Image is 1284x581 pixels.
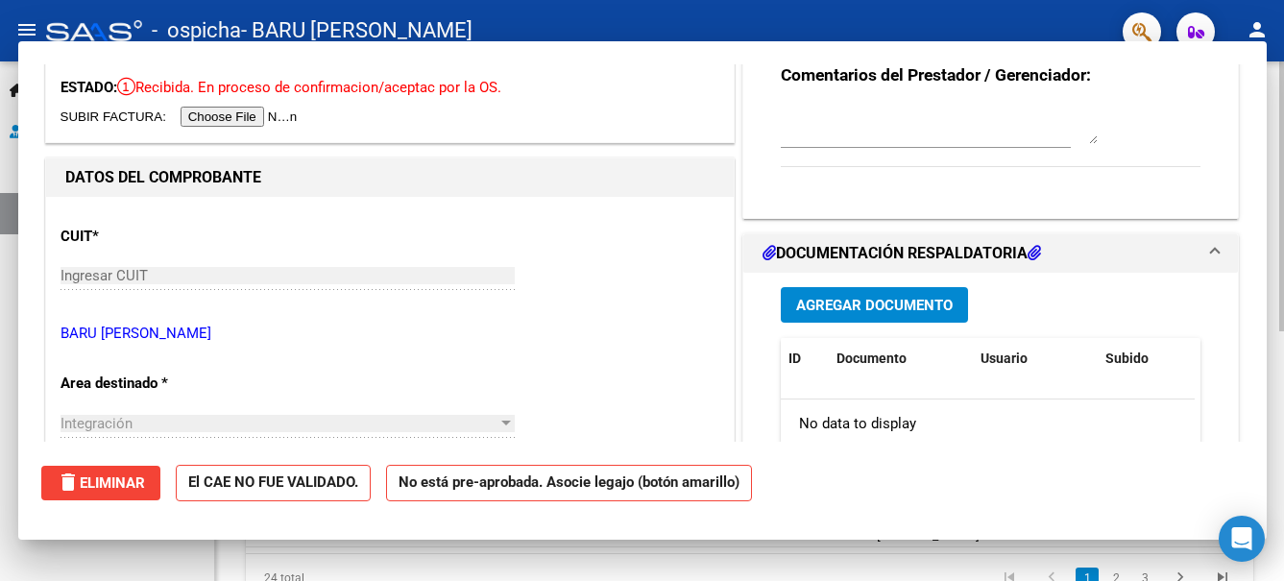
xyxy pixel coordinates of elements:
[743,234,1239,273] mat-expansion-panel-header: DOCUMENTACIÓN RESPALDATORIA
[61,79,117,96] span: ESTADO:
[65,168,261,186] strong: DATOS DEL COMPROBANTE
[829,338,973,379] datatable-header-cell: Documento
[61,373,258,395] p: Area destinado *
[788,351,801,366] span: ID
[152,10,241,52] span: - ospicha
[57,474,145,492] span: Eliminar
[781,65,1091,85] strong: Comentarios del Prestador / Gerenciador:
[763,242,1041,265] h1: DOCUMENTACIÓN RESPALDATORIA
[836,351,907,366] span: Documento
[61,323,719,345] p: BARU [PERSON_NAME]
[973,338,1098,379] datatable-header-cell: Usuario
[57,471,80,494] mat-icon: delete
[1246,18,1269,41] mat-icon: person
[743,33,1239,218] div: COMENTARIOS
[10,121,184,142] span: Prestadores / Proveedores
[15,18,38,41] mat-icon: menu
[41,466,160,500] button: Eliminar
[781,287,968,323] button: Agregar Documento
[176,465,371,502] strong: El CAE NO FUE VALIDADO.
[1098,338,1194,379] datatable-header-cell: Subido
[1219,516,1265,562] div: Open Intercom Messenger
[781,338,829,379] datatable-header-cell: ID
[981,351,1028,366] span: Usuario
[61,415,133,432] span: Integración
[796,297,953,314] span: Agregar Documento
[1105,351,1149,366] span: Subido
[10,80,59,101] span: Inicio
[61,226,258,248] p: CUIT
[781,399,1195,448] div: No data to display
[241,10,472,52] span: - BARU [PERSON_NAME]
[386,465,752,502] strong: No está pre-aprobada. Asocie legajo (botón amarillo)
[117,79,501,96] span: Recibida. En proceso de confirmacion/aceptac por la OS.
